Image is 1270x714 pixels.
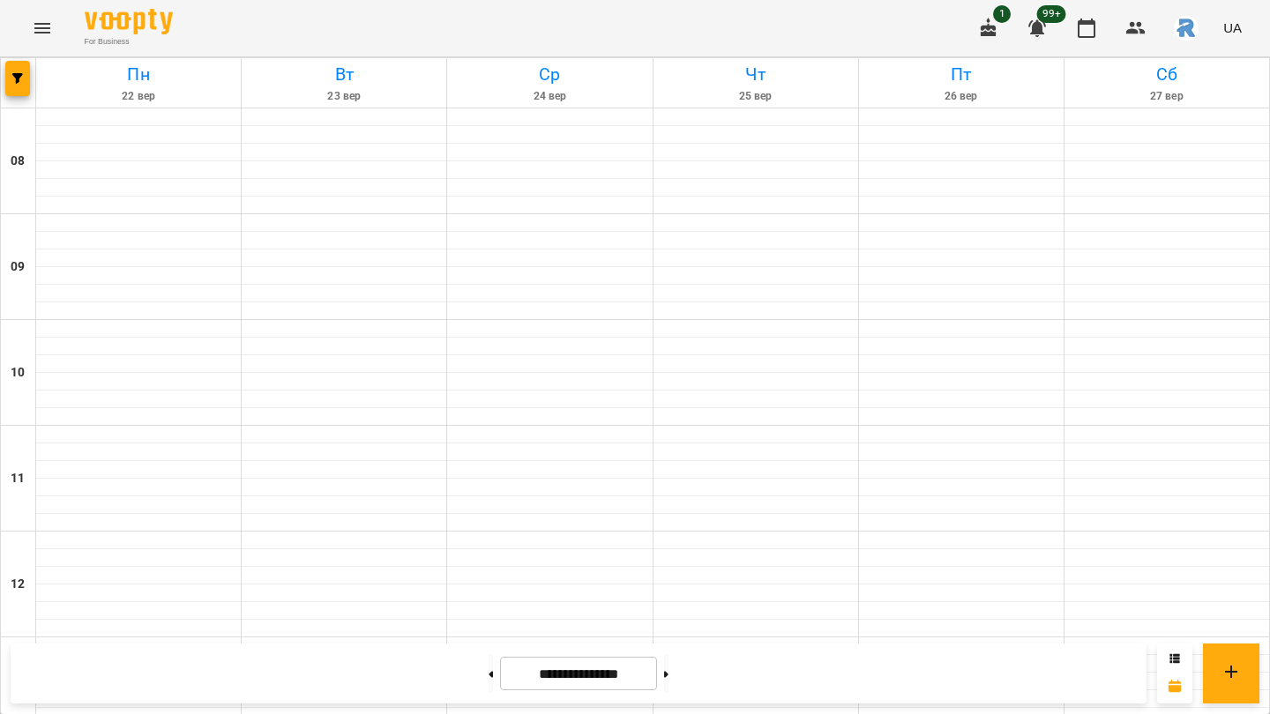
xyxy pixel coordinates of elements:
[862,61,1061,88] h6: Пт
[11,363,25,383] h6: 10
[244,61,444,88] h6: Вт
[1223,19,1242,37] span: UA
[85,36,173,48] span: For Business
[11,257,25,277] h6: 09
[656,61,855,88] h6: Чт
[1216,11,1249,44] button: UA
[1067,61,1266,88] h6: Сб
[862,88,1061,105] h6: 26 вер
[11,575,25,594] h6: 12
[39,88,238,105] h6: 22 вер
[1174,16,1199,41] img: 4d5b4add5c842939a2da6fce33177f00.jpeg
[244,88,444,105] h6: 23 вер
[450,88,649,105] h6: 24 вер
[450,61,649,88] h6: Ср
[993,5,1011,23] span: 1
[656,88,855,105] h6: 25 вер
[1067,88,1266,105] h6: 27 вер
[1037,5,1066,23] span: 99+
[85,9,173,34] img: Voopty Logo
[11,152,25,171] h6: 08
[21,7,63,49] button: Menu
[11,469,25,488] h6: 11
[39,61,238,88] h6: Пн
